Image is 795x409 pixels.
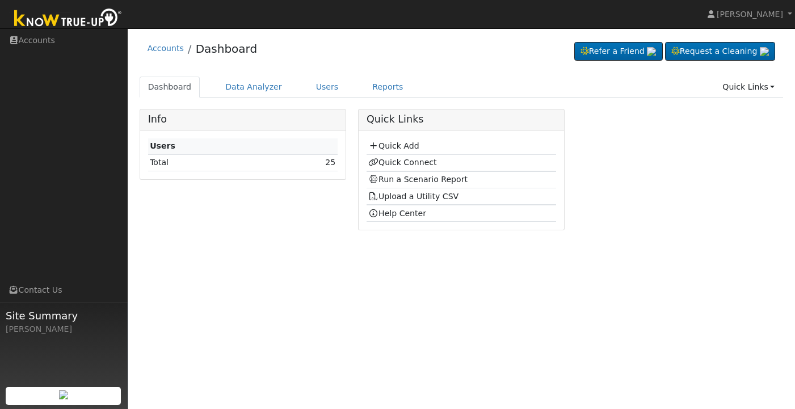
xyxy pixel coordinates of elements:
a: Dashboard [140,77,200,98]
a: Dashboard [196,42,258,56]
a: Refer a Friend [574,42,663,61]
img: Know True-Up [9,6,128,32]
span: Site Summary [6,308,121,323]
a: Request a Cleaning [665,42,775,61]
img: retrieve [760,47,769,56]
a: Quick Links [714,77,783,98]
div: [PERSON_NAME] [6,323,121,335]
a: Accounts [148,44,184,53]
a: Data Analyzer [217,77,291,98]
span: [PERSON_NAME] [717,10,783,19]
a: Users [308,77,347,98]
img: retrieve [59,390,68,399]
a: Reports [364,77,411,98]
img: retrieve [647,47,656,56]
